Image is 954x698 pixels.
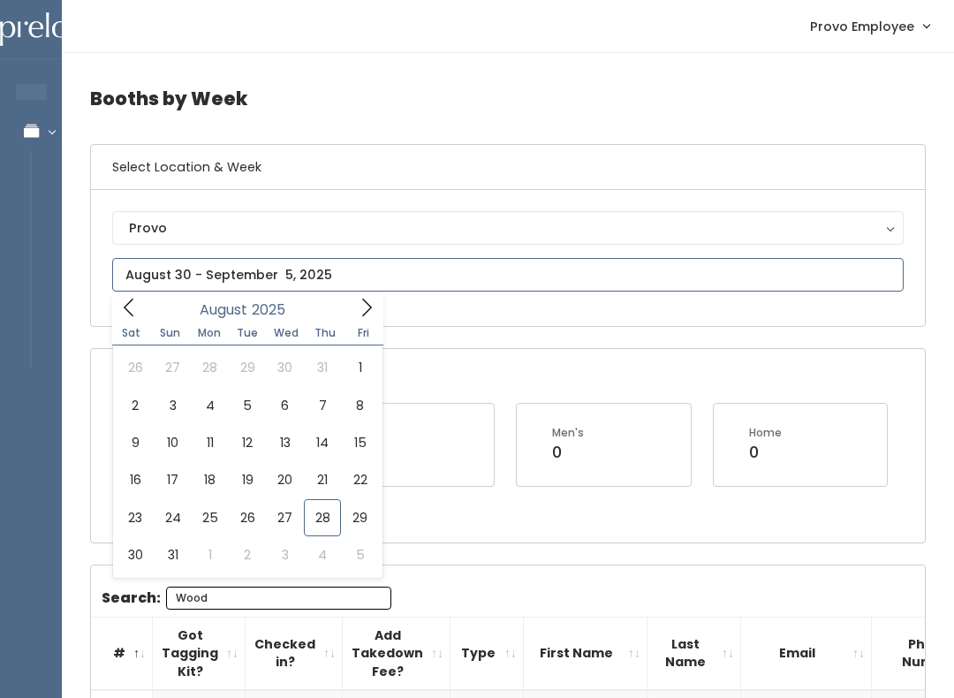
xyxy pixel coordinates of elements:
span: August 12, 2025 [229,424,266,461]
div: Provo [129,218,887,238]
span: August 16, 2025 [117,461,154,498]
span: Sat [112,328,151,338]
span: August 14, 2025 [304,424,341,461]
span: August 3, 2025 [154,387,191,424]
div: Home [749,425,782,441]
span: August 6, 2025 [267,387,304,424]
span: July 31, 2025 [304,349,341,386]
button: Provo [112,211,904,245]
span: August 11, 2025 [192,424,229,461]
span: July 29, 2025 [229,349,266,386]
th: Type: activate to sort column ascending [450,617,524,690]
h6: Select Location & Week [91,145,925,190]
span: August [200,303,247,317]
span: August 4, 2025 [192,387,229,424]
span: September 5, 2025 [341,536,378,573]
div: 0 [749,441,782,464]
span: August 15, 2025 [341,424,378,461]
span: August 28, 2025 [304,499,341,536]
span: August 2, 2025 [117,387,154,424]
span: August 18, 2025 [192,461,229,498]
span: Wed [267,328,306,338]
input: Year [247,299,300,321]
th: Got Tagging Kit?: activate to sort column ascending [153,617,246,690]
span: Provo Employee [810,17,914,36]
span: August 1, 2025 [341,349,378,386]
h4: Booths by Week [90,74,926,123]
span: July 30, 2025 [267,349,304,386]
span: August 5, 2025 [229,387,266,424]
span: August 26, 2025 [229,499,266,536]
span: August 8, 2025 [341,387,378,424]
div: Men's [552,425,584,441]
span: Tue [228,328,267,338]
th: #: activate to sort column descending [91,617,153,690]
span: August 21, 2025 [304,461,341,498]
span: August 9, 2025 [117,424,154,461]
span: September 2, 2025 [229,536,266,573]
span: August 30, 2025 [117,536,154,573]
span: July 28, 2025 [192,349,229,386]
span: August 31, 2025 [154,536,191,573]
span: August 25, 2025 [192,499,229,536]
span: August 24, 2025 [154,499,191,536]
span: August 17, 2025 [154,461,191,498]
th: First Name: activate to sort column ascending [524,617,647,690]
span: August 22, 2025 [341,461,378,498]
span: August 27, 2025 [267,499,304,536]
span: August 10, 2025 [154,424,191,461]
span: Thu [306,328,344,338]
th: Add Takedown Fee?: activate to sort column ascending [343,617,450,690]
span: August 19, 2025 [229,461,266,498]
span: August 20, 2025 [267,461,304,498]
th: Email: activate to sort column ascending [741,617,872,690]
span: Mon [190,328,229,338]
span: August 7, 2025 [304,387,341,424]
span: Fri [344,328,383,338]
span: July 27, 2025 [154,349,191,386]
input: Search: [166,587,391,610]
label: Search: [102,587,391,610]
th: Checked in?: activate to sort column ascending [246,617,343,690]
span: September 3, 2025 [267,536,304,573]
th: Last Name: activate to sort column ascending [647,617,741,690]
span: September 1, 2025 [192,536,229,573]
a: Provo Employee [792,7,947,45]
div: 0 [552,441,584,464]
span: August 13, 2025 [267,424,304,461]
span: August 29, 2025 [341,499,378,536]
span: August 23, 2025 [117,499,154,536]
input: August 30 - September 5, 2025 [112,258,904,292]
span: September 4, 2025 [304,536,341,573]
span: Sun [151,328,190,338]
span: July 26, 2025 [117,349,154,386]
